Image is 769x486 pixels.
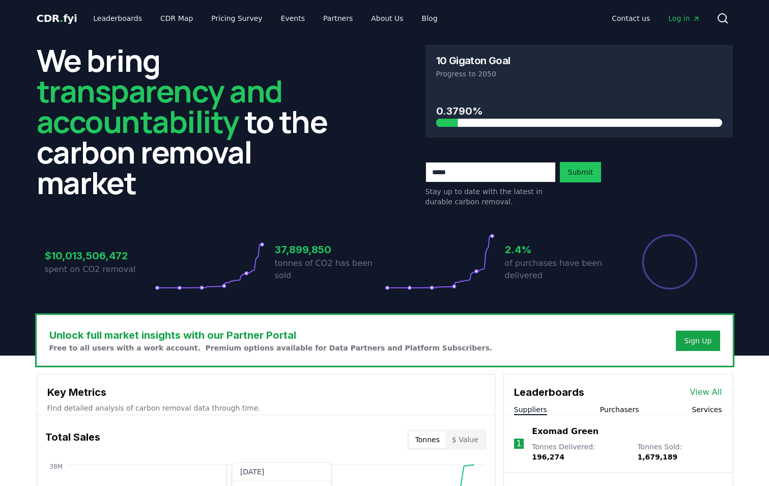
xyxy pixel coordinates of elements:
h3: 10 Gigaton Goal [436,56,510,66]
button: $ Value [446,431,485,448]
p: Find detailed analysis of carbon removal data through time. [47,403,485,413]
a: About Us [363,9,411,28]
a: Exomad Green [532,425,599,438]
button: Purchasers [600,404,639,415]
tspan: 38M [49,463,63,470]
a: CDR.fyi [37,11,77,25]
span: . [60,12,63,24]
h3: Total Sales [45,429,100,450]
a: CDR Map [152,9,201,28]
button: Tonnes [409,431,446,448]
button: Sign Up [676,331,720,351]
button: Submit [560,162,602,182]
p: Tonnes Sold : [637,442,722,462]
a: Blog [414,9,446,28]
span: CDR fyi [37,12,77,24]
nav: Main [604,9,708,28]
a: Leaderboards [85,9,150,28]
p: tonnes of CO2 has been sold [275,257,385,282]
p: Stay up to date with the latest in durable carbon removal. [425,186,556,207]
a: Partners [315,9,361,28]
button: Suppliers [514,404,547,415]
h3: 2.4% [505,242,615,257]
span: Log in [668,13,700,23]
h2: We bring to the carbon removal market [37,45,344,198]
span: 196,274 [532,453,564,461]
a: Pricing Survey [203,9,270,28]
a: Log in [660,9,708,28]
nav: Main [85,9,445,28]
a: Events [273,9,313,28]
p: Progress to 2050 [436,69,722,79]
h3: 37,899,850 [275,242,385,257]
h3: 0.3790% [436,103,722,119]
button: Services [692,404,722,415]
span: transparency and accountability [37,70,282,142]
p: of purchases have been delivered [505,257,615,282]
p: Free to all users with a work account. Premium options available for Data Partners and Platform S... [49,343,493,353]
a: Contact us [604,9,658,28]
a: Sign Up [684,336,711,346]
p: 1 [516,438,521,450]
div: Percentage of sales delivered [641,233,698,290]
h3: Key Metrics [47,385,485,400]
h3: $10,013,506,472 [45,248,155,263]
a: View All [690,386,722,398]
h3: Leaderboards [514,385,584,400]
h3: Unlock full market insights with our Partner Portal [49,328,493,343]
p: spent on CO2 removal [45,263,155,276]
p: Tonnes Delivered : [532,442,627,462]
span: 1,679,189 [637,453,677,461]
